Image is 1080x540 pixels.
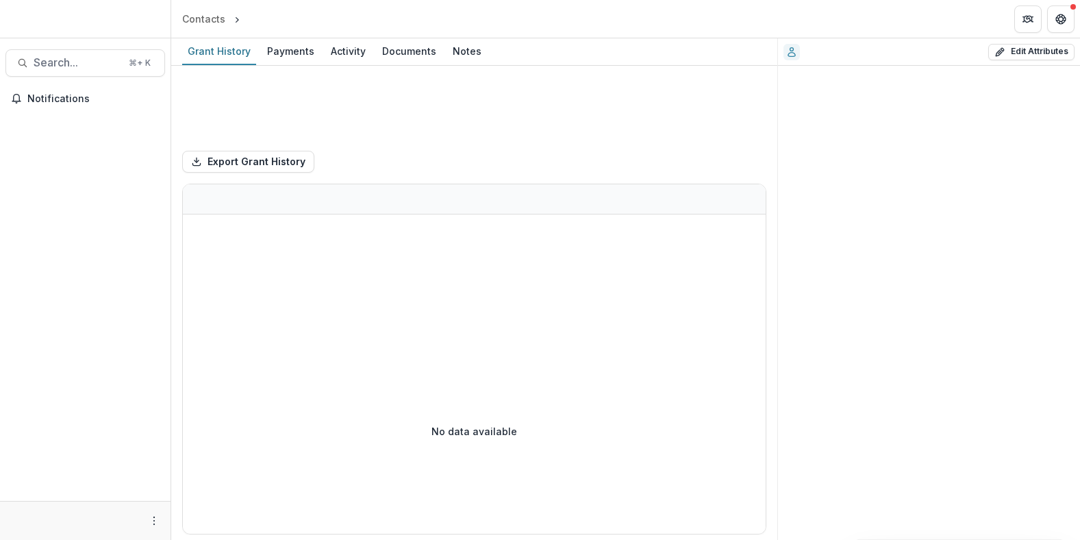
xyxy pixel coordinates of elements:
button: Edit Attributes [988,44,1075,60]
div: Payments [262,41,320,61]
div: ⌘ + K [126,56,153,71]
a: Payments [262,38,320,65]
p: No data available [431,424,517,439]
div: Contacts [182,12,225,26]
button: Search... [5,49,165,77]
div: Documents [377,41,442,61]
a: Grant History [182,38,256,65]
button: Get Help [1047,5,1075,33]
a: Documents [377,38,442,65]
a: Notes [447,38,487,65]
button: More [146,513,162,529]
a: Activity [325,38,371,65]
nav: breadcrumb [177,9,301,29]
a: Contacts [177,9,231,29]
div: Activity [325,41,371,61]
button: Partners [1014,5,1042,33]
span: Notifications [27,93,160,105]
span: Search... [34,56,121,69]
button: Export Grant History [182,151,314,173]
div: Notes [447,41,487,61]
div: Grant History [182,41,256,61]
button: Notifications [5,88,165,110]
